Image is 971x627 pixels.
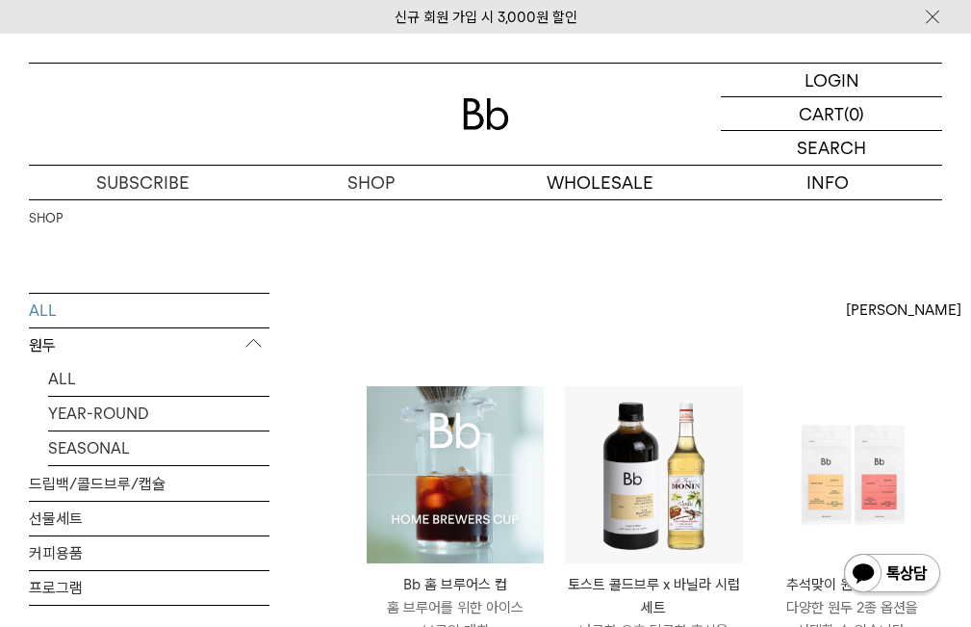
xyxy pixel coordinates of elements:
p: Bb 홈 브루어스 컵 [367,573,544,596]
img: 로고 [463,98,509,130]
p: (0) [844,97,864,130]
p: 추석맞이 원두 2종 세트 [764,573,941,596]
span: [PERSON_NAME] [846,299,961,322]
p: INFO [714,166,942,199]
a: ALL [48,362,269,396]
img: 토스트 콜드브루 x 바닐라 시럽 세트 [565,386,742,563]
p: SEARCH [797,131,866,165]
a: 드립백/콜드브루/캡슐 [29,467,269,501]
a: CART (0) [721,97,942,131]
img: Bb 홈 브루어스 컵 [367,386,544,563]
a: SUBSCRIBE [29,166,257,199]
a: 선물세트 [29,502,269,536]
a: 프로그램 [29,571,269,605]
a: 커피용품 [29,536,269,570]
a: SHOP [257,166,485,199]
p: CART [799,97,844,130]
img: 추석맞이 원두 2종 세트 [764,386,941,563]
a: SEASONAL [48,431,269,465]
p: 토스트 콜드브루 x 바닐라 시럽 세트 [565,573,742,619]
a: 신규 회원 가입 시 3,000원 할인 [395,9,577,26]
img: 카카오톡 채널 1:1 채팅 버튼 [842,552,942,598]
p: 원두 [29,328,269,363]
p: WHOLESALE [486,166,714,199]
a: YEAR-ROUND [48,397,269,431]
a: ALL [29,294,269,327]
p: LOGIN [805,64,859,96]
a: SHOP [29,209,63,228]
a: LOGIN [721,64,942,97]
